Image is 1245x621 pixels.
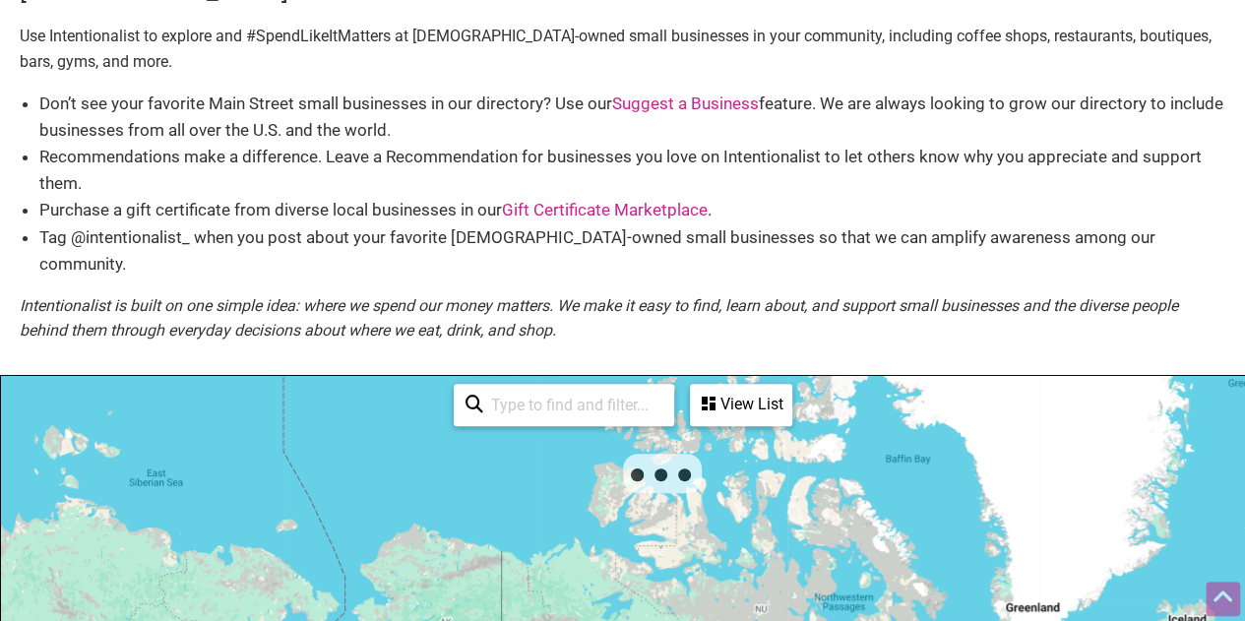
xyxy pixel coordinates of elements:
[483,386,662,424] input: Type to find and filter...
[502,200,708,219] a: Gift Certificate Marketplace
[39,224,1225,278] li: Tag @intentionalist_ when you post about your favorite [DEMOGRAPHIC_DATA]-owned small businesses ...
[20,24,1225,74] p: Use Intentionalist to explore and #SpendLikeItMatters at [DEMOGRAPHIC_DATA]-owned small businesse...
[39,144,1225,197] li: Recommendations make a difference. Leave a Recommendation for businesses you love on Intentionali...
[39,91,1225,144] li: Don’t see your favorite Main Street small businesses in our directory? Use our feature. We are al...
[612,93,759,113] a: Suggest a Business
[692,386,790,423] div: View List
[39,197,1225,223] li: Purchase a gift certificate from diverse local businesses in our .
[20,296,1178,341] em: Intentionalist is built on one simple idea: where we spend our money matters. We make it easy to ...
[454,384,674,426] div: Type to search and filter
[690,384,792,426] div: See a list of the visible businesses
[1206,582,1240,616] div: Scroll Back to Top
